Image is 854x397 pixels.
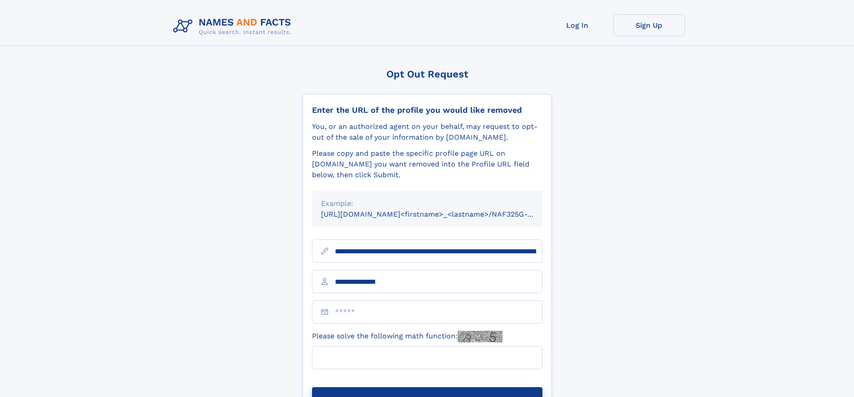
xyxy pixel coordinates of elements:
label: Please solve the following math function: [312,331,503,342]
small: [URL][DOMAIN_NAME]<firstname>_<lastname>/NAF325G-xxxxxxxx [321,210,559,218]
div: Opt Out Request [303,68,552,80]
div: Example: [321,198,533,209]
div: You, or an authorized agent on your behalf, may request to opt-out of the sale of your informatio... [312,121,542,143]
div: Please copy and paste the specific profile page URL on [DOMAIN_NAME] you want removed into the Pr... [312,148,542,180]
div: Enter the URL of the profile you would like removed [312,105,542,115]
a: Log In [542,14,613,36]
a: Sign Up [613,14,685,36]
img: Logo Names and Facts [169,14,299,38]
